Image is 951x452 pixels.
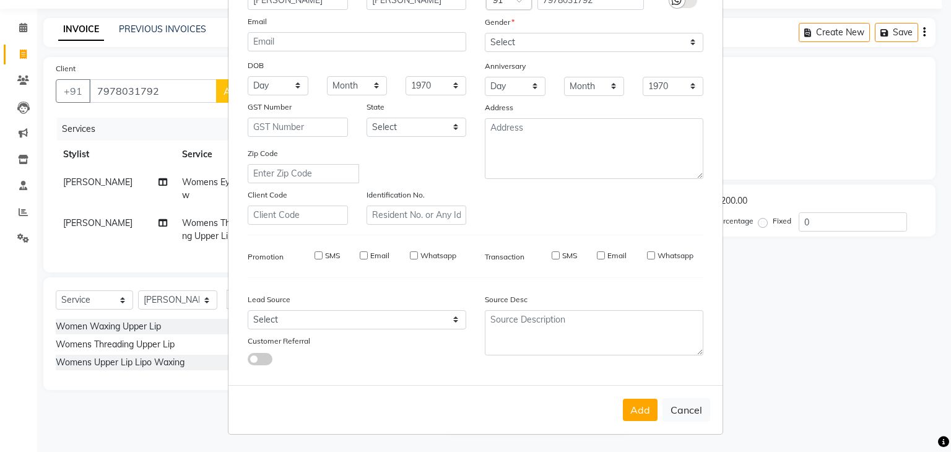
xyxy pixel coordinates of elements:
[367,102,384,113] label: State
[248,251,284,263] label: Promotion
[248,189,287,201] label: Client Code
[248,32,466,51] input: Email
[485,61,526,72] label: Anniversary
[607,250,627,261] label: Email
[248,102,292,113] label: GST Number
[367,189,425,201] label: Identification No.
[485,294,528,305] label: Source Desc
[485,17,515,28] label: Gender
[248,16,267,27] label: Email
[562,250,577,261] label: SMS
[248,294,290,305] label: Lead Source
[485,102,513,113] label: Address
[248,118,348,137] input: GST Number
[248,336,310,347] label: Customer Referral
[623,399,658,421] button: Add
[662,398,710,422] button: Cancel
[370,250,389,261] label: Email
[367,206,467,225] input: Resident No. or Any Id
[325,250,340,261] label: SMS
[658,250,693,261] label: Whatsapp
[485,251,524,263] label: Transaction
[248,148,278,159] label: Zip Code
[248,164,359,183] input: Enter Zip Code
[248,60,264,71] label: DOB
[248,206,348,225] input: Client Code
[420,250,456,261] label: Whatsapp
